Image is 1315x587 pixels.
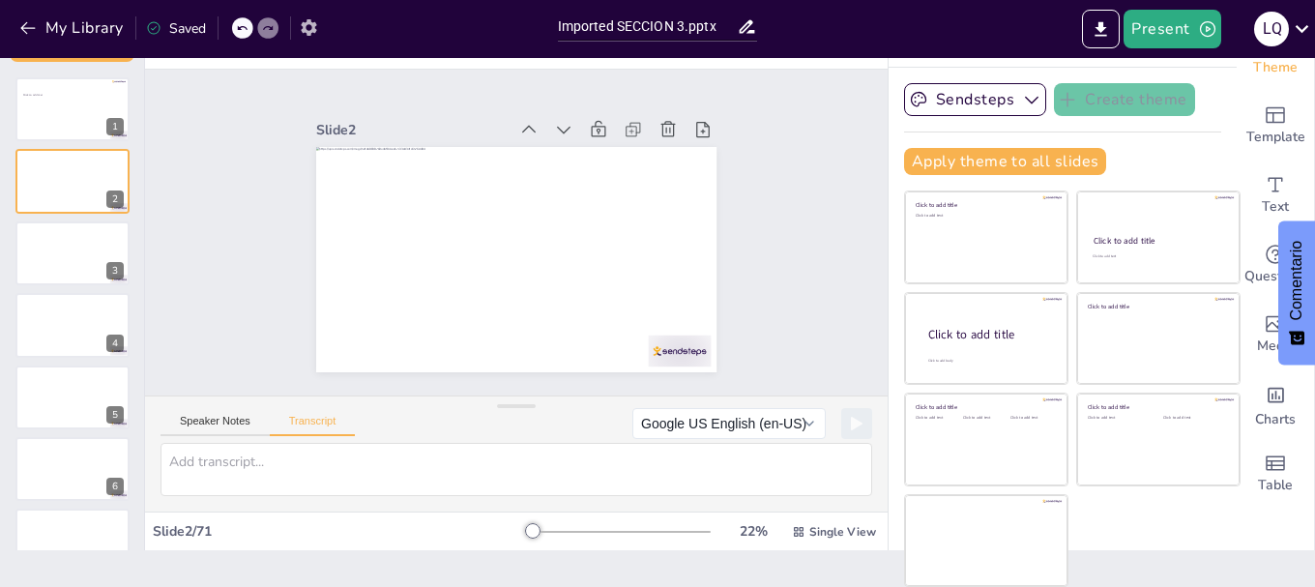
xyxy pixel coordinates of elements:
[1237,369,1314,439] div: Add charts and graphs
[15,13,131,44] button: My Library
[1257,336,1295,357] span: Media
[916,201,1054,209] div: Click to add title
[106,118,124,135] div: 1
[730,522,776,541] div: 22 %
[916,403,1054,411] div: Click to add title
[161,415,270,436] button: Speaker Notes
[1237,91,1314,161] div: Add ready made slides
[15,366,130,429] div: 5
[1088,302,1226,309] div: Click to add title
[15,77,130,141] div: 1
[916,214,1054,219] div: Click to add text
[809,524,876,540] span: Single View
[1255,409,1296,430] span: Charts
[1237,300,1314,369] div: Add images, graphics, shapes or video
[106,406,124,424] div: 5
[558,13,738,41] input: Insert title
[1254,10,1289,48] button: l q
[146,19,206,38] div: Saved
[23,93,43,97] span: Click to add text
[270,415,356,436] button: Transcript
[1124,10,1220,48] button: Present
[106,550,124,568] div: 7
[1278,221,1315,366] button: Comentarios - Mostrar encuesta
[106,335,124,352] div: 4
[15,293,130,357] div: 4
[1244,266,1307,287] span: Questions
[1262,196,1289,218] span: Text
[1088,416,1149,421] div: Click to add text
[1288,241,1304,321] font: Comentario
[15,221,130,285] div: 3
[1246,127,1305,148] span: Template
[904,83,1046,116] button: Sendsteps
[1093,254,1221,259] div: Click to add text
[928,359,1050,364] div: Click to add body
[1010,416,1054,421] div: Click to add text
[928,327,1052,343] div: Click to add title
[15,149,130,213] div: 2
[1237,439,1314,509] div: Add a table
[106,191,124,208] div: 2
[288,147,454,275] div: Slide 2
[1163,416,1224,421] div: Click to add text
[15,437,130,501] div: 6
[1258,475,1293,496] span: Table
[1237,161,1314,230] div: Add text boxes
[1082,10,1120,48] button: Export to PowerPoint
[916,416,959,421] div: Click to add text
[904,148,1106,175] button: Apply theme to all slides
[632,408,826,439] button: Google US English (en-US)
[1237,230,1314,300] div: Get real-time input from your audience
[1088,403,1226,411] div: Click to add title
[1254,12,1289,46] div: l q
[963,416,1007,421] div: Click to add text
[106,478,124,495] div: 6
[841,408,872,439] button: Play
[106,262,124,279] div: 3
[15,509,130,572] div: 7
[153,522,525,541] div: Slide 2 / 71
[1054,83,1195,116] button: Create theme
[1253,57,1298,78] span: Theme
[1094,235,1222,247] div: Click to add title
